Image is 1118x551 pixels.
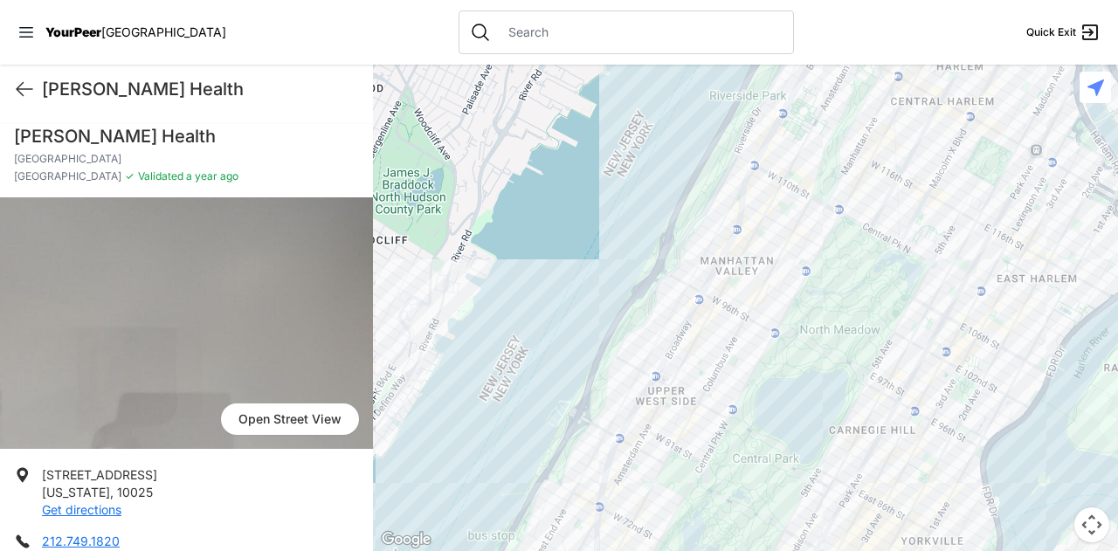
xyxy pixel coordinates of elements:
span: [GEOGRAPHIC_DATA] [14,169,121,183]
span: Validated [138,169,183,183]
h1: [PERSON_NAME] Health [14,124,359,148]
span: ✓ [125,169,135,183]
span: Quick Exit [1026,25,1076,39]
a: Get directions [42,502,121,517]
span: [US_STATE] [42,485,110,499]
img: Google [377,528,435,551]
a: Quick Exit [1026,22,1101,43]
span: Open Street View [221,403,359,435]
span: [GEOGRAPHIC_DATA] [101,24,226,39]
span: YourPeer [45,24,101,39]
a: Open this area in Google Maps (opens a new window) [377,528,435,551]
span: a year ago [183,169,238,183]
span: , [110,485,114,499]
p: [GEOGRAPHIC_DATA] [14,152,359,166]
button: Map camera controls [1074,507,1109,542]
h1: [PERSON_NAME] Health [42,77,359,101]
a: 212.749.1820 [42,534,120,548]
a: YourPeer[GEOGRAPHIC_DATA] [45,27,226,38]
input: Search [498,24,783,41]
span: 10025 [117,485,153,499]
span: [STREET_ADDRESS] [42,467,157,482]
